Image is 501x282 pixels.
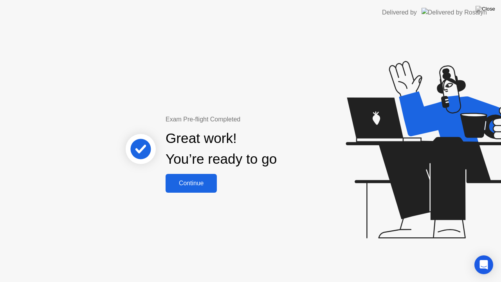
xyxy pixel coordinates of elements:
div: Delivered by [382,8,417,17]
div: Exam Pre-flight Completed [166,115,327,124]
div: Continue [168,180,214,187]
div: Open Intercom Messenger [474,255,493,274]
img: Delivered by Rosalyn [422,8,487,17]
button: Continue [166,174,217,193]
div: Great work! You’re ready to go [166,128,277,170]
img: Close [476,6,495,12]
